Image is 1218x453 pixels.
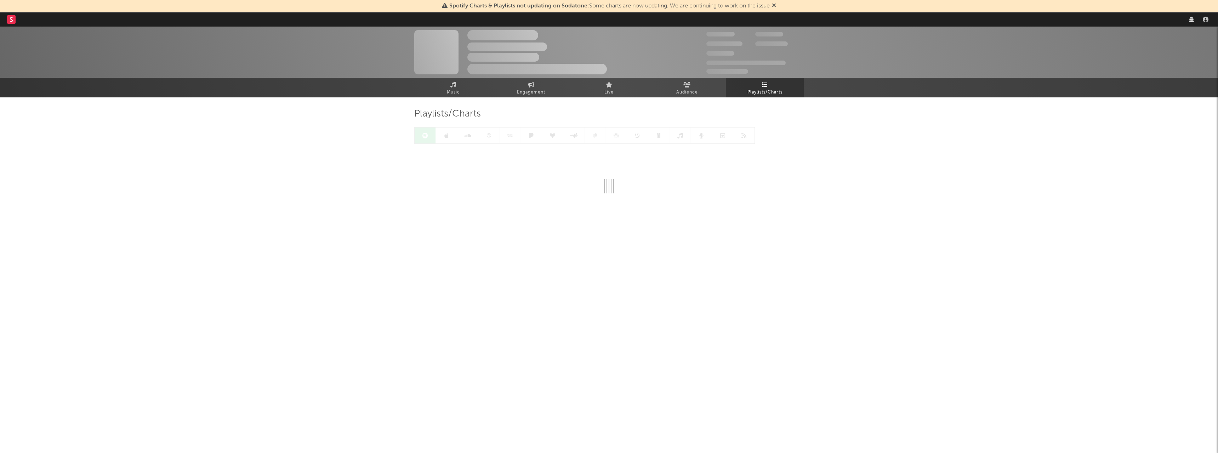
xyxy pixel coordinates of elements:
span: Jump Score: 85.0 [706,69,748,74]
a: Playlists/Charts [726,78,804,97]
span: 50,000,000 [706,41,742,46]
span: Live [604,88,614,97]
span: Engagement [517,88,545,97]
span: Playlists/Charts [747,88,782,97]
span: 300,000 [706,32,735,36]
span: Music [447,88,460,97]
span: 100,000 [706,51,734,56]
a: Music [414,78,492,97]
span: Audience [676,88,698,97]
span: 100,000 [755,32,783,36]
a: Audience [648,78,726,97]
span: Spotify Charts & Playlists not updating on Sodatone [449,3,587,9]
span: 50,000,000 Monthly Listeners [706,61,786,65]
a: Live [570,78,648,97]
span: : Some charts are now updating. We are continuing to work on the issue [449,3,770,9]
span: Playlists/Charts [414,110,481,118]
span: 1,000,000 [755,41,788,46]
span: Dismiss [772,3,776,9]
a: Engagement [492,78,570,97]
